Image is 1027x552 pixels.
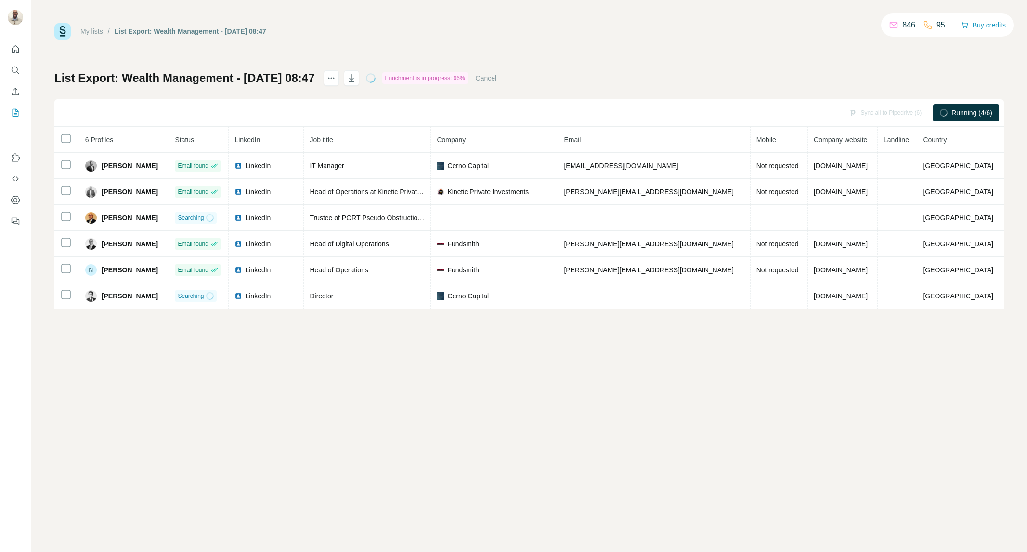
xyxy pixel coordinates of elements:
img: company-logo [437,162,444,170]
span: Email [564,136,581,144]
button: Search [8,62,23,79]
a: My lists [80,27,103,35]
span: [PERSON_NAME][EMAIL_ADDRESS][DOMAIN_NAME] [564,266,733,274]
div: List Export: Wealth Management - [DATE] 08:47 [115,27,266,36]
p: 95 [936,19,945,31]
img: Avatar [85,186,97,198]
img: Avatar [8,10,23,25]
span: Mobile [756,136,776,144]
span: [GEOGRAPHIC_DATA] [923,188,993,196]
span: Company website [814,136,867,144]
span: LinkedIn [245,291,271,301]
button: Buy credits [961,18,1006,32]
span: Head of Operations at Kinetic Private Investments [310,188,459,196]
li: / [108,27,110,36]
img: Avatar [85,238,97,250]
button: Dashboard [8,191,23,209]
span: Not requested [756,188,799,196]
button: Enrich CSV [8,83,23,100]
span: Kinetic Private Investments [447,187,529,197]
img: LinkedIn logo [234,162,242,170]
span: Country [923,136,947,144]
span: [PERSON_NAME][EMAIL_ADDRESS][DOMAIN_NAME] [564,240,733,248]
img: company-logo [437,240,444,248]
span: LinkedIn [245,239,271,249]
span: LinkedIn [245,161,271,171]
span: [PERSON_NAME] [102,265,158,275]
span: Email found [178,266,208,274]
span: [DOMAIN_NAME] [814,188,868,196]
img: LinkedIn logo [234,292,242,300]
span: LinkedIn [234,136,260,144]
h1: List Export: Wealth Management - [DATE] 08:47 [54,70,315,86]
span: [PERSON_NAME] [102,161,158,171]
span: [PERSON_NAME] [102,291,158,301]
span: LinkedIn [245,187,271,197]
button: Use Surfe API [8,170,23,188]
img: LinkedIn logo [234,240,242,248]
button: My lists [8,104,23,121]
span: LinkedIn [245,265,271,275]
span: [PERSON_NAME] [102,239,158,249]
span: [GEOGRAPHIC_DATA] [923,292,993,300]
button: Feedback [8,213,23,230]
img: company-logo [437,292,444,300]
span: Fundsmith [447,239,479,249]
button: Quick start [8,40,23,58]
img: LinkedIn logo [234,214,242,222]
span: IT Manager [310,162,344,170]
span: [DOMAIN_NAME] [814,240,868,248]
span: [DOMAIN_NAME] [814,292,868,300]
img: Avatar [85,160,97,172]
span: Email found [178,240,208,248]
div: N [85,264,97,276]
span: Cerno Capital [447,161,489,171]
span: [PERSON_NAME] [102,187,158,197]
span: Trustee of PORT Pseudo Obstruction Research Trust [310,214,468,222]
span: Landline [884,136,909,144]
span: Email found [178,162,208,170]
p: 846 [902,19,915,31]
button: Use Surfe on LinkedIn [8,149,23,166]
button: actions [324,70,339,86]
span: [DOMAIN_NAME] [814,266,868,274]
img: company-logo [437,188,444,196]
span: [GEOGRAPHIC_DATA] [923,240,993,248]
span: [GEOGRAPHIC_DATA] [923,266,993,274]
span: Not requested [756,240,799,248]
img: LinkedIn logo [234,266,242,274]
span: Fundsmith [447,265,479,275]
span: [PERSON_NAME][EMAIL_ADDRESS][DOMAIN_NAME] [564,188,733,196]
span: Not requested [756,162,799,170]
img: Avatar [85,212,97,224]
span: [PERSON_NAME] [102,213,158,223]
span: 6 Profiles [85,136,113,144]
span: Head of Digital Operations [310,240,389,248]
button: Cancel [476,73,497,83]
span: Director [310,292,333,300]
span: Job title [310,136,333,144]
span: Cerno Capital [447,291,489,301]
img: company-logo [437,266,444,274]
span: Email found [178,188,208,196]
span: [DOMAIN_NAME] [814,162,868,170]
img: LinkedIn logo [234,188,242,196]
img: Avatar [85,290,97,302]
span: Running (4/6) [951,108,992,118]
span: Company [437,136,466,144]
span: Not requested [756,266,799,274]
span: Status [175,136,194,144]
div: Enrichment is in progress: 66% [382,72,468,84]
span: Searching [178,292,204,300]
span: [EMAIL_ADDRESS][DOMAIN_NAME] [564,162,678,170]
span: Searching [178,214,204,222]
span: [GEOGRAPHIC_DATA] [923,162,993,170]
img: Surfe Logo [54,23,71,40]
span: Head of Operations [310,266,368,274]
span: LinkedIn [245,213,271,223]
span: [GEOGRAPHIC_DATA] [923,214,993,222]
